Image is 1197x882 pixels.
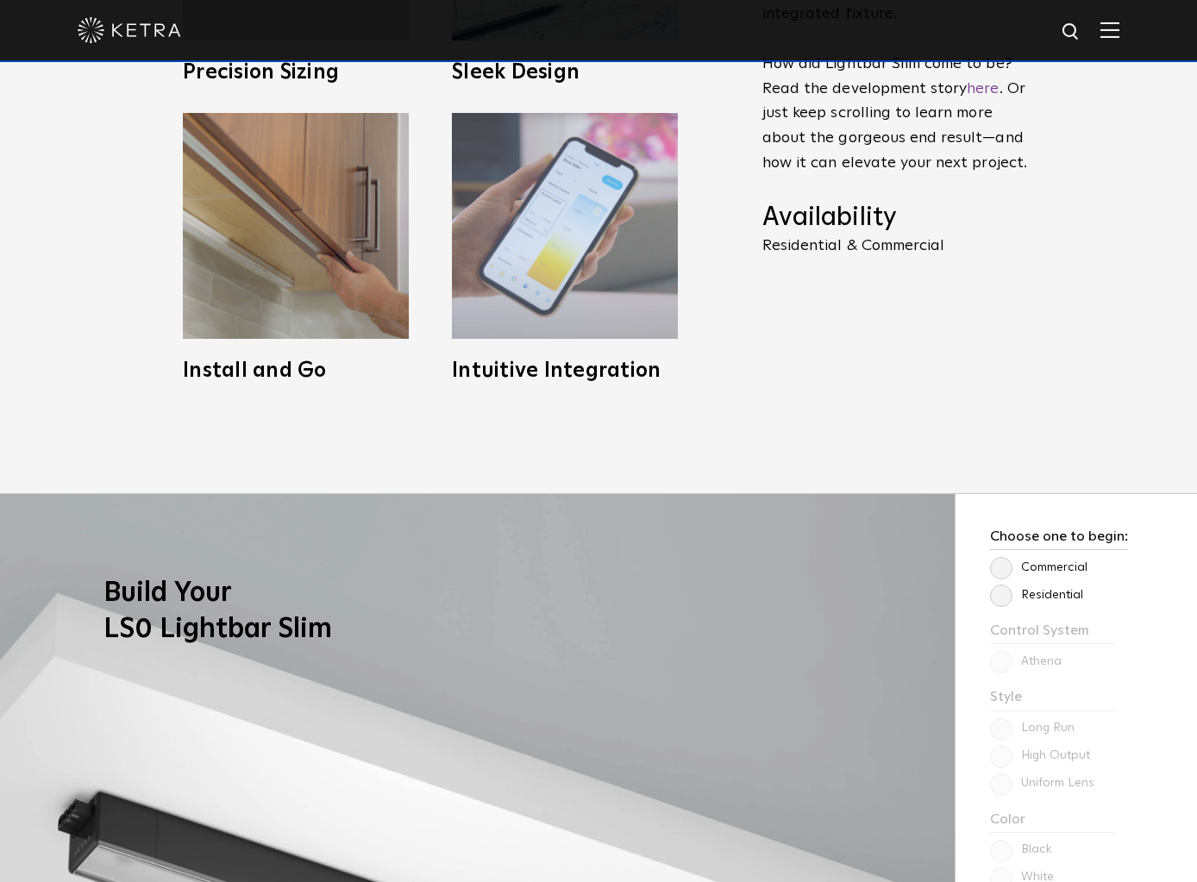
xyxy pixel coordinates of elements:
[452,62,678,83] h3: Sleek Design
[183,360,409,381] h3: Install and Go
[990,588,1083,603] label: Residential
[762,238,1030,253] p: Residential & Commercial
[183,113,409,339] img: LS0_Easy_Install
[452,360,678,381] h3: Intuitive Integration
[990,529,1128,550] h3: Choose one to begin:
[990,560,1087,575] label: Commercial
[452,113,678,339] img: L30_SystemIntegration
[967,81,999,97] a: here
[1061,22,1082,43] img: search icon
[78,17,181,43] img: ketra-logo-2019-white
[762,202,1030,235] h4: Availability
[1100,22,1119,38] img: Hamburger%20Nav.svg
[183,62,409,83] h3: Precision Sizing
